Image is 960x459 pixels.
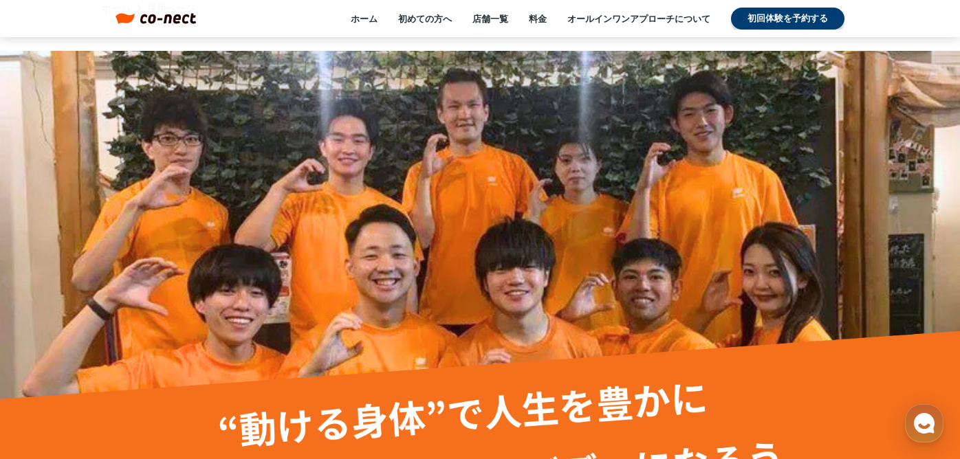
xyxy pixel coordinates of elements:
a: オールインワンアプローチについて [567,12,710,25]
a: ホーム [351,12,378,25]
a: 店舗一覧 [472,12,508,25]
a: 初めての方へ [398,12,452,25]
a: 料金 [529,12,547,25]
a: 初回体験を予約する [731,8,844,30]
